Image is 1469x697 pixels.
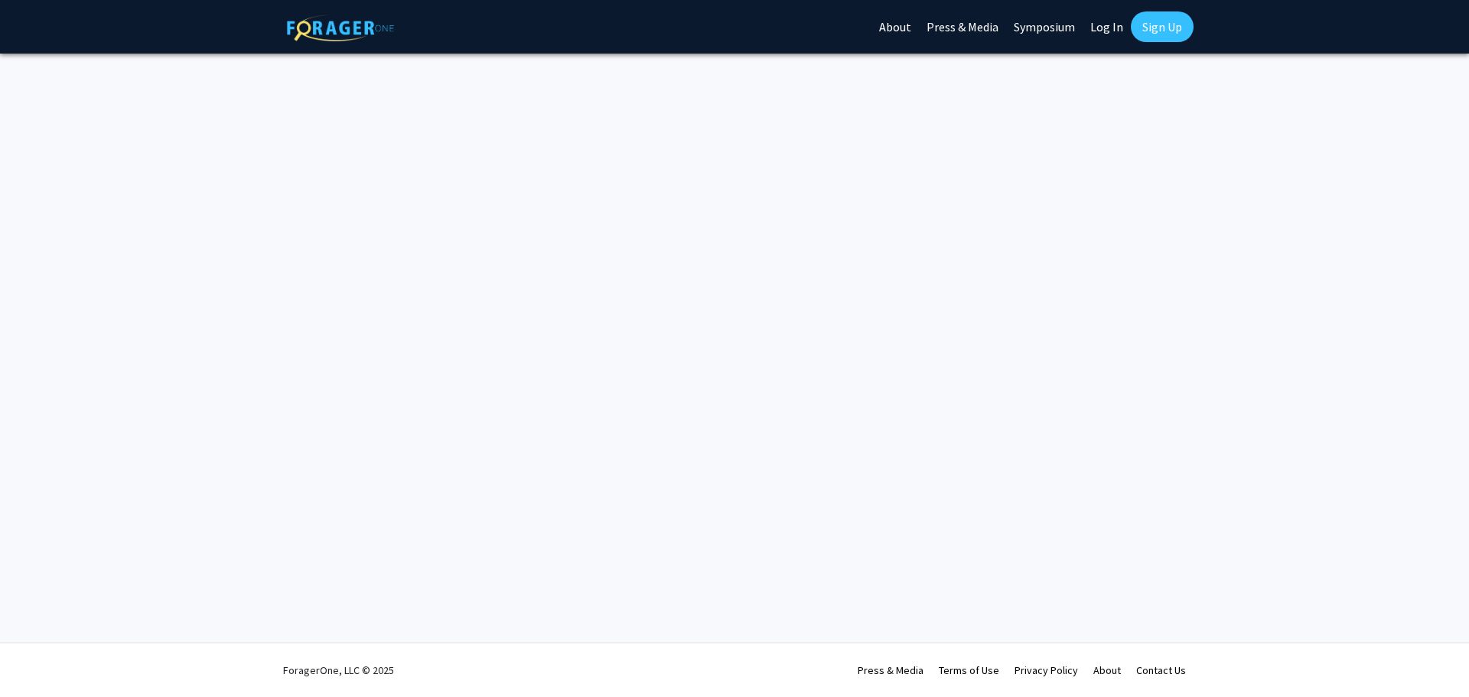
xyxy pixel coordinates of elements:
div: ForagerOne, LLC © 2025 [283,643,394,697]
a: Press & Media [858,663,923,677]
a: About [1093,663,1121,677]
a: Sign Up [1131,11,1194,42]
a: Contact Us [1136,663,1186,677]
img: ForagerOne Logo [287,15,394,41]
a: Terms of Use [939,663,999,677]
a: Privacy Policy [1015,663,1078,677]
